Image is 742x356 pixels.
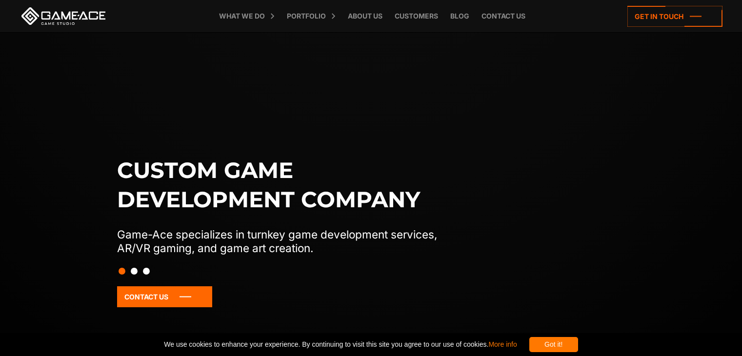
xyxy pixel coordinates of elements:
[488,340,517,348] a: More info
[117,156,458,214] h1: Custom game development company
[119,263,125,279] button: Slide 1
[164,337,517,352] span: We use cookies to enhance your experience. By continuing to visit this site you agree to our use ...
[143,263,150,279] button: Slide 3
[627,6,722,27] a: Get in touch
[131,263,138,279] button: Slide 2
[117,286,212,307] a: Contact Us
[529,337,578,352] div: Got it!
[117,228,458,255] p: Game-Ace specializes in turnkey game development services, AR/VR gaming, and game art creation.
